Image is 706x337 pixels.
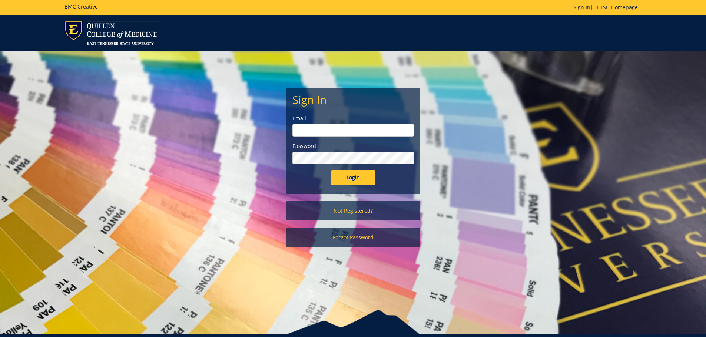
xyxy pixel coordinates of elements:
h2: Sign In [292,94,414,106]
a: Not Registered? [286,201,420,220]
label: Email [292,115,414,122]
a: ETSU Homepage [593,4,642,11]
img: ETSU logo [64,21,160,45]
a: Sign In [573,4,590,11]
a: Forgot Password [286,228,420,247]
p: | [573,4,642,11]
h5: BMC Creative [64,4,98,9]
label: Password [292,142,414,150]
input: Login [331,170,375,185]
